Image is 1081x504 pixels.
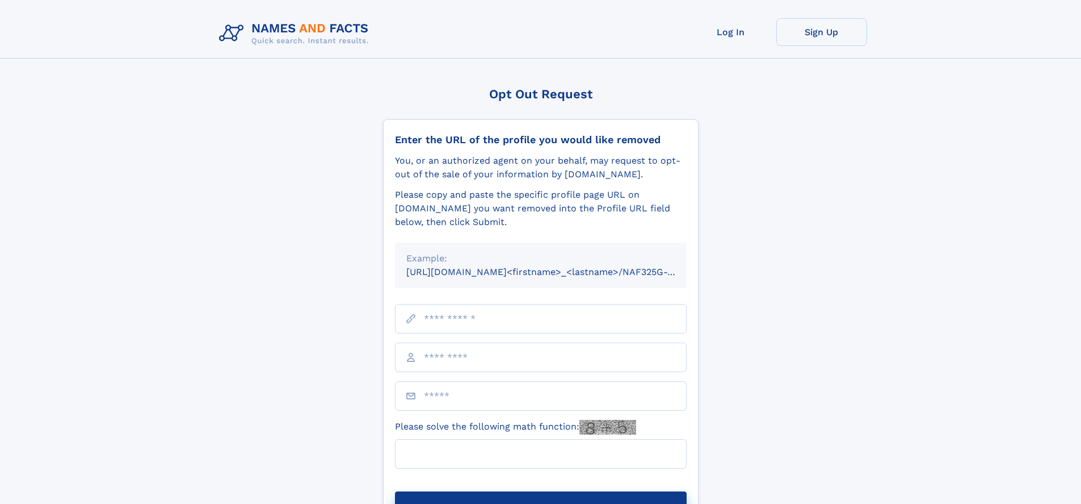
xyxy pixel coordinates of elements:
[395,154,687,181] div: You, or an authorized agent on your behalf, may request to opt-out of the sale of your informatio...
[776,18,867,46] a: Sign Up
[214,18,378,49] img: Logo Names and Facts
[395,134,687,146] div: Enter the URL of the profile you would like removed
[395,420,636,435] label: Please solve the following math function:
[383,87,699,101] div: Opt Out Request
[406,252,675,265] div: Example:
[685,18,776,46] a: Log In
[395,188,687,229] div: Please copy and paste the specific profile page URL on [DOMAIN_NAME] you want removed into the Pr...
[406,266,708,277] small: [URL][DOMAIN_NAME]<firstname>_<lastname>/NAF325G-xxxxxxxx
